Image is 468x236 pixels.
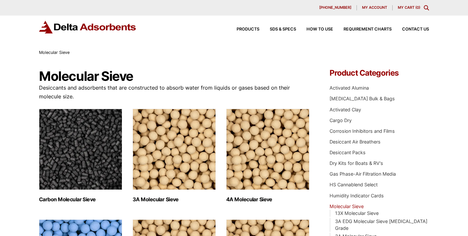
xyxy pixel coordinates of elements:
a: Molecular Sieve [330,204,364,209]
img: Delta Adsorbents [39,21,136,33]
span: My account [362,6,387,9]
span: How to Use [306,27,333,31]
a: Desiccant Air Breathers [330,139,381,144]
a: Visit product category 4A Molecular Sieve [226,109,309,203]
span: [PHONE_NUMBER] [319,6,351,9]
span: Requirement Charts [344,27,392,31]
span: Products [237,27,259,31]
a: [MEDICAL_DATA] Bulk & Bags [330,96,395,101]
a: Contact Us [392,27,429,31]
h2: 4A Molecular Sieve [226,196,309,203]
a: My Cart (0) [398,5,420,10]
a: Activated Clay [330,107,361,112]
span: 0 [417,5,419,10]
span: Molecular Sieve [39,50,70,55]
a: Visit product category 3A Molecular Sieve [133,109,216,203]
a: Humidity Indicator Cards [330,193,384,198]
h2: Carbon Molecular Sieve [39,196,122,203]
h1: Molecular Sieve [39,69,310,83]
a: SDS & SPECS [259,27,296,31]
p: Desiccants and adsorbents that are constructed to absorb water from liquids or gases based on the... [39,83,310,101]
a: [PHONE_NUMBER] [314,5,357,10]
h2: 3A Molecular Sieve [133,196,216,203]
a: Corrosion Inhibitors and Films [330,128,395,134]
a: Gas Phase-Air Filtration Media [330,171,396,177]
img: 4A Molecular Sieve [226,109,309,190]
img: 3A Molecular Sieve [133,109,216,190]
a: Requirement Charts [333,27,392,31]
a: Activated Alumina [330,85,369,91]
a: Desiccant Packs [330,150,366,155]
a: My account [357,5,393,10]
h4: Product Categories [330,69,429,77]
a: How to Use [296,27,333,31]
span: Contact Us [402,27,429,31]
div: Toggle Modal Content [424,5,429,10]
a: 13X Molecular Sieve [335,210,379,216]
img: Carbon Molecular Sieve [39,109,122,190]
span: SDS & SPECS [270,27,296,31]
a: HS Cannablend Select [330,182,378,187]
a: 3A EDG Molecular Sieve [MEDICAL_DATA] Grade [335,218,427,231]
a: Visit product category Carbon Molecular Sieve [39,109,122,203]
a: Cargo Dry [330,118,352,123]
a: Products [226,27,259,31]
a: Dry Kits for Boats & RV's [330,160,383,166]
